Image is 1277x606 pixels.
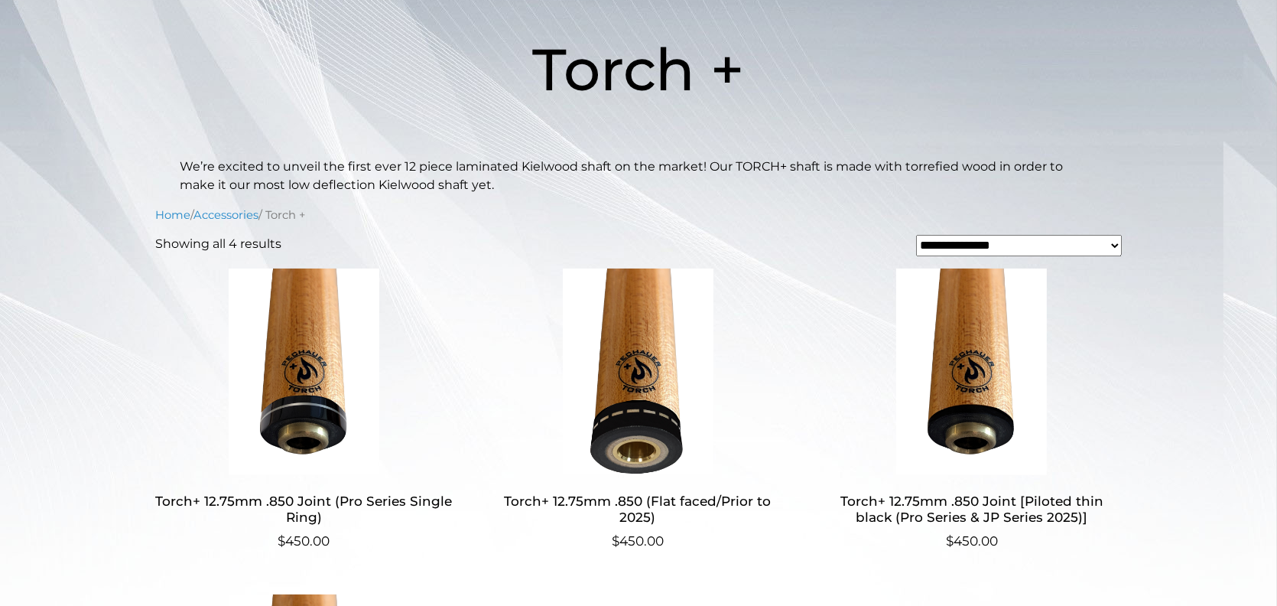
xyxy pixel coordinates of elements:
bdi: 450.00 [946,533,998,549]
h2: Torch+ 12.75mm .850 Joint [Piloted thin black (Pro Series & JP Series 2025)] [823,487,1120,532]
a: Torch+ 12.75mm .850 Joint [Piloted thin black (Pro Series & JP Series 2025)] $450.00 [823,269,1120,551]
span: Torch + [533,34,745,105]
nav: Breadcrumb [155,207,1122,223]
a: Home [155,208,190,222]
h2: Torch+ 12.75mm .850 (Flat faced/Prior to 2025) [489,487,787,532]
bdi: 450.00 [278,533,330,549]
span: $ [278,533,285,549]
select: Shop order [916,235,1122,256]
a: Torch+ 12.75mm .850 Joint (Pro Series Single Ring) $450.00 [155,269,453,551]
span: $ [612,533,619,549]
h2: Torch+ 12.75mm .850 Joint (Pro Series Single Ring) [155,487,453,532]
a: Torch+ 12.75mm .850 (Flat faced/Prior to 2025) $450.00 [489,269,787,551]
p: We’re excited to unveil the first ever 12 piece laminated Kielwood shaft on the market! Our TORCH... [180,158,1097,194]
span: $ [946,533,954,549]
img: Torch+ 12.75mm .850 Joint [Piloted thin black (Pro Series & JP Series 2025)] [823,269,1120,475]
img: Torch+ 12.75mm .850 (Flat faced/Prior to 2025) [489,269,787,475]
a: Accessories [193,208,258,222]
bdi: 450.00 [612,533,664,549]
p: Showing all 4 results [155,235,281,253]
img: Torch+ 12.75mm .850 Joint (Pro Series Single Ring) [155,269,453,475]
